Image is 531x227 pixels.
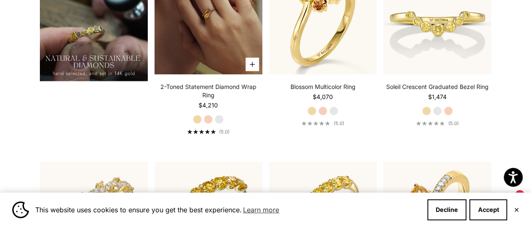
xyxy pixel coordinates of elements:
[154,83,262,99] a: 2-Toned Statement Diamond Wrap Ring
[35,204,421,216] span: This website uses cookies to ensure you get the best experience.
[290,83,355,91] a: Blossom Multicolor Ring
[199,101,218,110] sale-price: $4,210
[242,204,280,216] a: Learn more
[301,121,330,125] div: 5.0 out of 5.0 stars
[428,93,447,101] sale-price: $1,474
[187,129,216,134] div: 5.0 out of 5.0 stars
[12,201,29,218] img: Cookie banner
[187,129,230,135] a: 5.0 out of 5.0 stars(5.0)
[416,120,458,126] a: 5.0 out of 5.0 stars(5.0)
[469,199,507,220] button: Accept
[301,120,344,126] a: 5.0 out of 5.0 stars(5.0)
[313,93,333,101] sale-price: $4,070
[427,199,466,220] button: Decline
[448,120,458,126] span: (5.0)
[386,83,489,91] a: Soleil Crescent Graduated Bezel Ring
[333,120,344,126] span: (5.0)
[219,129,230,135] span: (5.0)
[513,207,519,212] button: Close
[416,121,445,125] div: 5.0 out of 5.0 stars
